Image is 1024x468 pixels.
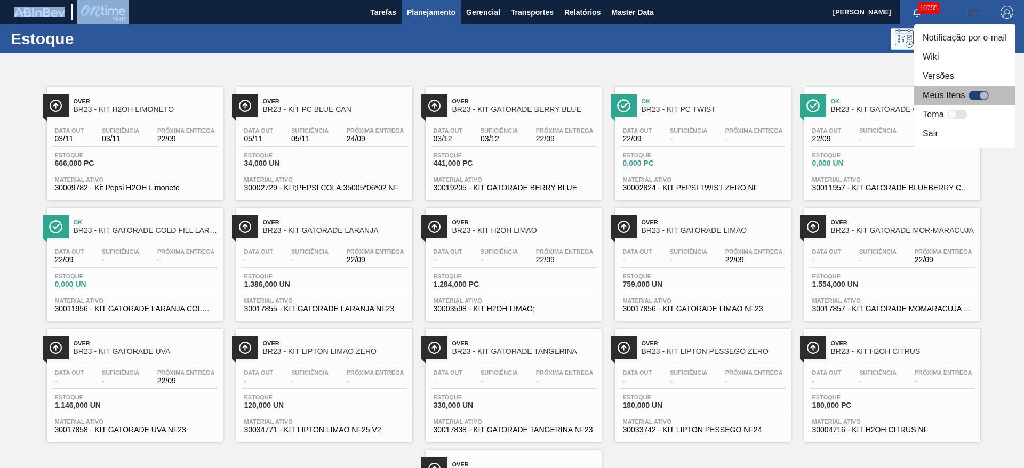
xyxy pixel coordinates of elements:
[914,124,1015,143] li: Sair
[914,28,1015,47] li: Notificação por e-mail
[923,89,965,102] label: Meus Itens
[914,67,1015,86] li: Versões
[923,108,944,121] label: Tema
[914,47,1015,67] li: Wiki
